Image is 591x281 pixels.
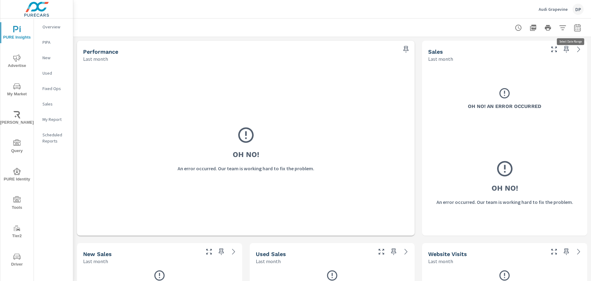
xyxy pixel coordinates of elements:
p: PIPA [42,39,68,45]
p: Fixed Ops [42,85,68,92]
button: Make Fullscreen [549,44,559,54]
div: DP [573,4,584,15]
span: PURE Identity [2,168,32,183]
span: Tier2 [2,225,32,240]
span: My Market [2,83,32,98]
h5: Website Visits [428,251,467,257]
p: Used [42,70,68,76]
div: Overview [34,22,73,31]
span: Save this to your personalized report [561,44,571,54]
button: Make Fullscreen [204,247,214,257]
h5: Used Sales [256,251,286,257]
div: New [34,53,73,62]
h5: Performance [83,48,118,55]
p: Last month [83,258,108,265]
span: PURE Insights [2,26,32,41]
h5: Sales [428,48,443,55]
button: Print Report [542,22,554,34]
a: See more details in report [574,44,584,54]
p: Last month [428,55,453,63]
span: [PERSON_NAME] [2,111,32,126]
div: Used [34,68,73,78]
a: See more details in report [401,247,411,257]
p: Last month [256,258,281,265]
p: My Report [42,116,68,122]
p: Audi Grapevine [539,6,568,12]
button: Apply Filters [557,22,569,34]
span: Tools [2,196,32,211]
h3: Oh No! An Error Occurred [468,103,541,110]
p: New [42,55,68,61]
p: Sales [42,101,68,107]
a: See more details in report [574,247,584,257]
p: Last month [428,258,453,265]
span: Driver [2,253,32,268]
p: An error occurred. Our team is working hard to fix the problem. [178,165,314,172]
h3: Oh No! [233,149,259,160]
div: My Report [34,115,73,124]
p: Overview [42,24,68,30]
span: Query [2,139,32,155]
span: Save this to your personalized report [216,247,226,257]
button: Make Fullscreen [376,247,386,257]
div: PIPA [34,38,73,47]
span: Save this to your personalized report [401,44,411,54]
p: Scheduled Reports [42,132,68,144]
span: Advertise [2,54,32,69]
button: "Export Report to PDF" [527,22,539,34]
h5: New Sales [83,251,112,257]
button: Make Fullscreen [549,247,559,257]
a: See more details in report [229,247,239,257]
h3: Oh No! [492,183,518,193]
div: Fixed Ops [34,84,73,93]
p: An error occurred. Our team is working hard to fix the problem. [436,198,573,206]
div: Scheduled Reports [34,130,73,146]
div: Sales [34,99,73,109]
span: Save this to your personalized report [389,247,399,257]
p: Last month [83,55,108,63]
span: Save this to your personalized report [561,247,571,257]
